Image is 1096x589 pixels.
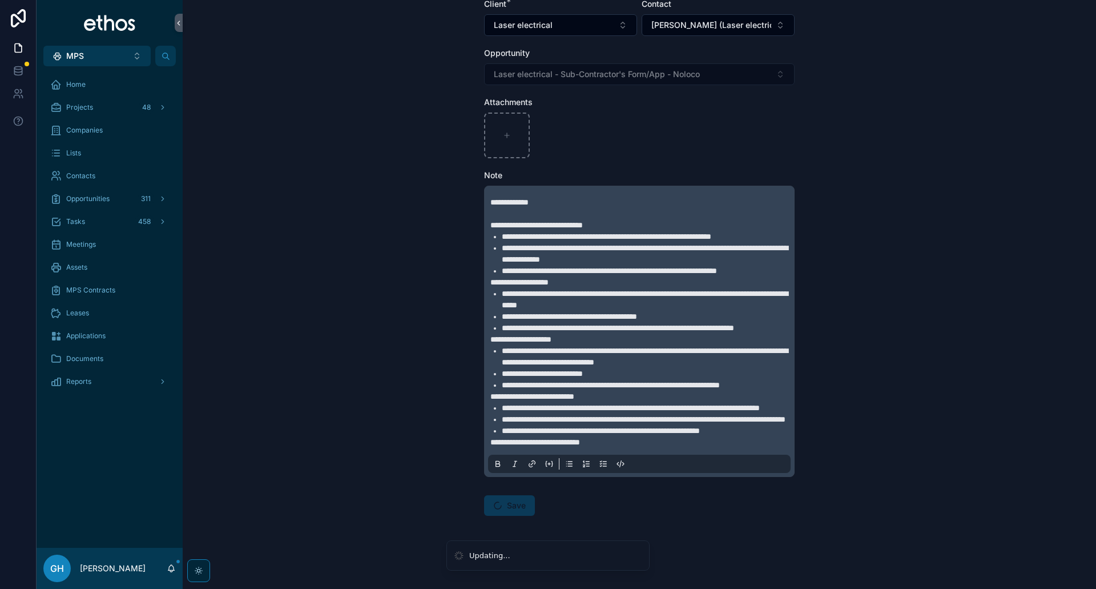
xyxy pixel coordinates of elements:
[484,48,530,58] span: Opportunity
[66,103,93,112] span: Projects
[138,192,154,206] div: 311
[484,170,502,180] span: Note
[66,240,96,249] span: Meetings
[43,257,176,278] a: Assets
[37,66,183,407] div: scrollable content
[484,14,637,36] button: Select Button
[642,14,795,36] button: Select Button
[66,80,86,89] span: Home
[135,215,154,229] div: 458
[43,280,176,300] a: MPS Contracts
[80,563,146,574] p: [PERSON_NAME]
[43,74,176,95] a: Home
[66,331,106,340] span: Applications
[83,14,136,32] img: App logo
[66,149,81,158] span: Lists
[43,97,176,118] a: Projects48
[484,97,533,107] span: Attachments
[43,348,176,369] a: Documents
[43,46,151,66] button: Select Button
[50,562,64,575] span: GH
[43,120,176,141] a: Companies
[43,371,176,392] a: Reports
[43,303,176,323] a: Leases
[139,101,154,114] div: 48
[43,166,176,186] a: Contacts
[43,211,176,232] a: Tasks458
[651,19,771,31] span: [PERSON_NAME] (Laser electrical)
[66,263,87,272] span: Assets
[43,189,176,209] a: Opportunities311
[66,354,103,363] span: Documents
[66,50,84,62] span: MPS
[43,326,176,346] a: Applications
[43,143,176,163] a: Lists
[494,19,553,31] span: Laser electrical
[43,234,176,255] a: Meetings
[66,126,103,135] span: Companies
[66,217,85,226] span: Tasks
[66,286,115,295] span: MPS Contracts
[469,550,510,562] div: Updating...
[66,377,91,386] span: Reports
[66,308,89,318] span: Leases
[66,171,95,181] span: Contacts
[66,194,110,203] span: Opportunities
